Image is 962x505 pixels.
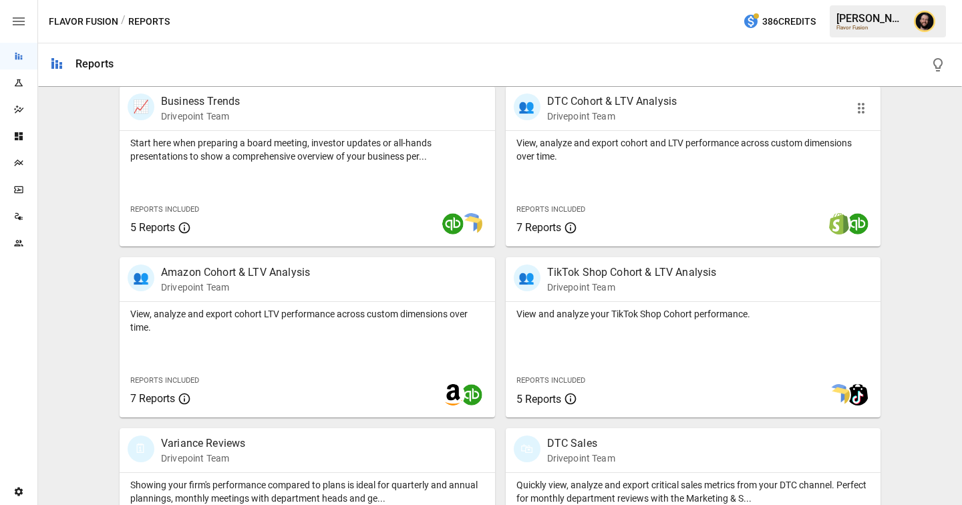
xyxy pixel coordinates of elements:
img: amazon [442,384,464,405]
p: TikTok Shop Cohort & LTV Analysis [547,265,717,281]
img: quickbooks [461,384,482,405]
div: Reports [75,57,114,70]
p: DTC Cohort & LTV Analysis [547,94,677,110]
p: Drivepoint Team [547,452,615,465]
img: smart model [461,213,482,234]
span: 5 Reports [130,221,175,234]
img: shopify [828,213,850,234]
img: tiktok [847,384,868,405]
p: View, analyze and export cohort LTV performance across custom dimensions over time. [130,307,484,334]
div: 📈 [128,94,154,120]
img: Ciaran Nugent [914,11,935,32]
div: 👥 [128,265,154,291]
p: Showing your firm's performance compared to plans is ideal for quarterly and annual plannings, mo... [130,478,484,505]
p: DTC Sales [547,436,615,452]
span: 386 Credits [762,13,816,30]
p: Drivepoint Team [547,281,717,294]
span: Reports Included [130,376,199,385]
span: 5 Reports [516,393,561,405]
span: Reports Included [516,376,585,385]
p: Business Trends [161,94,240,110]
div: Flavor Fusion [836,25,906,31]
span: 7 Reports [130,392,175,405]
div: / [121,13,126,30]
img: smart model [828,384,850,405]
div: [PERSON_NAME] [836,12,906,25]
p: Start here when preparing a board meeting, investor updates or all-hands presentations to show a ... [130,136,484,163]
button: 386Credits [738,9,821,34]
div: 🛍 [514,436,540,462]
p: View, analyze and export cohort and LTV performance across custom dimensions over time. [516,136,870,163]
span: Reports Included [130,205,199,214]
div: 🗓 [128,436,154,462]
button: Flavor Fusion [49,13,118,30]
span: Reports Included [516,205,585,214]
p: View and analyze your TikTok Shop Cohort performance. [516,307,870,321]
img: quickbooks [847,213,868,234]
p: Drivepoint Team [161,452,245,465]
p: Variance Reviews [161,436,245,452]
img: quickbooks [442,213,464,234]
div: 👥 [514,265,540,291]
p: Drivepoint Team [161,281,310,294]
p: Quickly view, analyze and export critical sales metrics from your DTC channel. Perfect for monthl... [516,478,870,505]
div: 👥 [514,94,540,120]
button: Ciaran Nugent [906,3,943,40]
span: 7 Reports [516,221,561,234]
p: Amazon Cohort & LTV Analysis [161,265,310,281]
p: Drivepoint Team [161,110,240,123]
p: Drivepoint Team [547,110,677,123]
